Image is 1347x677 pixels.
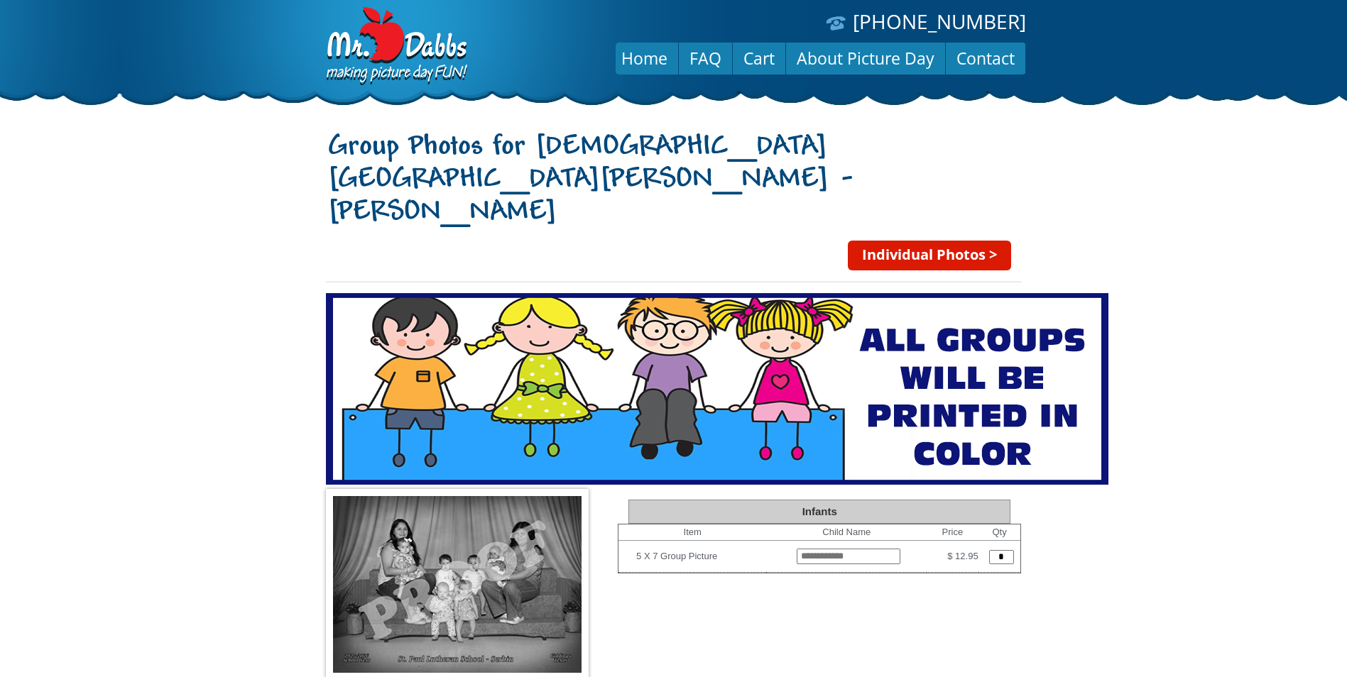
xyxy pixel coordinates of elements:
[848,241,1011,270] a: Individual Photos >
[322,7,469,87] img: Dabbs Company
[978,524,1021,541] th: Qty
[853,8,1026,35] a: [PHONE_NUMBER]
[927,524,978,541] th: Price
[326,293,1108,485] img: 1958.png
[679,41,732,75] a: FAQ
[766,524,927,541] th: Child Name
[733,41,785,75] a: Cart
[927,541,978,573] td: $ 12.95
[611,41,678,75] a: Home
[786,41,945,75] a: About Picture Day
[326,131,1022,230] h1: Group Photos for [DEMOGRAPHIC_DATA][GEOGRAPHIC_DATA][PERSON_NAME] - [PERSON_NAME]
[636,545,766,568] td: 5 X 7 Group Picture
[946,41,1025,75] a: Contact
[618,524,766,541] th: Item
[628,500,1010,524] div: Infants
